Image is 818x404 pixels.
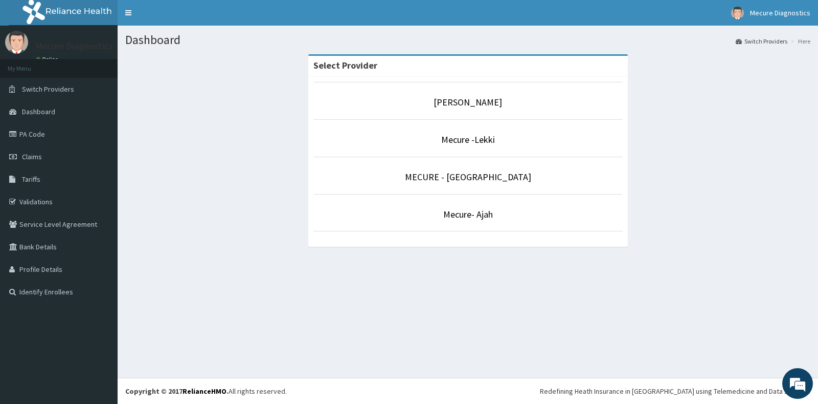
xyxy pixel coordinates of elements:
strong: Copyright © 2017 . [125,387,229,396]
a: MECURE - [GEOGRAPHIC_DATA] [405,171,531,183]
a: Mecure -Lekki [441,134,495,145]
div: Redefining Heath Insurance in [GEOGRAPHIC_DATA] using Telemedicine and Data Science! [540,386,810,396]
footer: All rights reserved. [118,378,818,404]
span: Mecure Diagnostics [750,8,810,17]
span: Switch Providers [22,84,74,94]
strong: Select Provider [313,59,377,71]
h1: Dashboard [125,33,810,47]
img: User Image [5,31,28,54]
a: Switch Providers [736,37,787,46]
a: Mecure- Ajah [443,208,493,220]
a: Online [36,56,60,63]
span: Claims [22,152,42,161]
li: Here [788,37,810,46]
span: Tariffs [22,175,40,184]
span: Dashboard [22,107,55,116]
a: [PERSON_NAME] [434,96,502,108]
a: RelianceHMO [183,387,226,396]
p: Mecure Diagnostics [36,41,113,51]
img: User Image [731,7,744,19]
